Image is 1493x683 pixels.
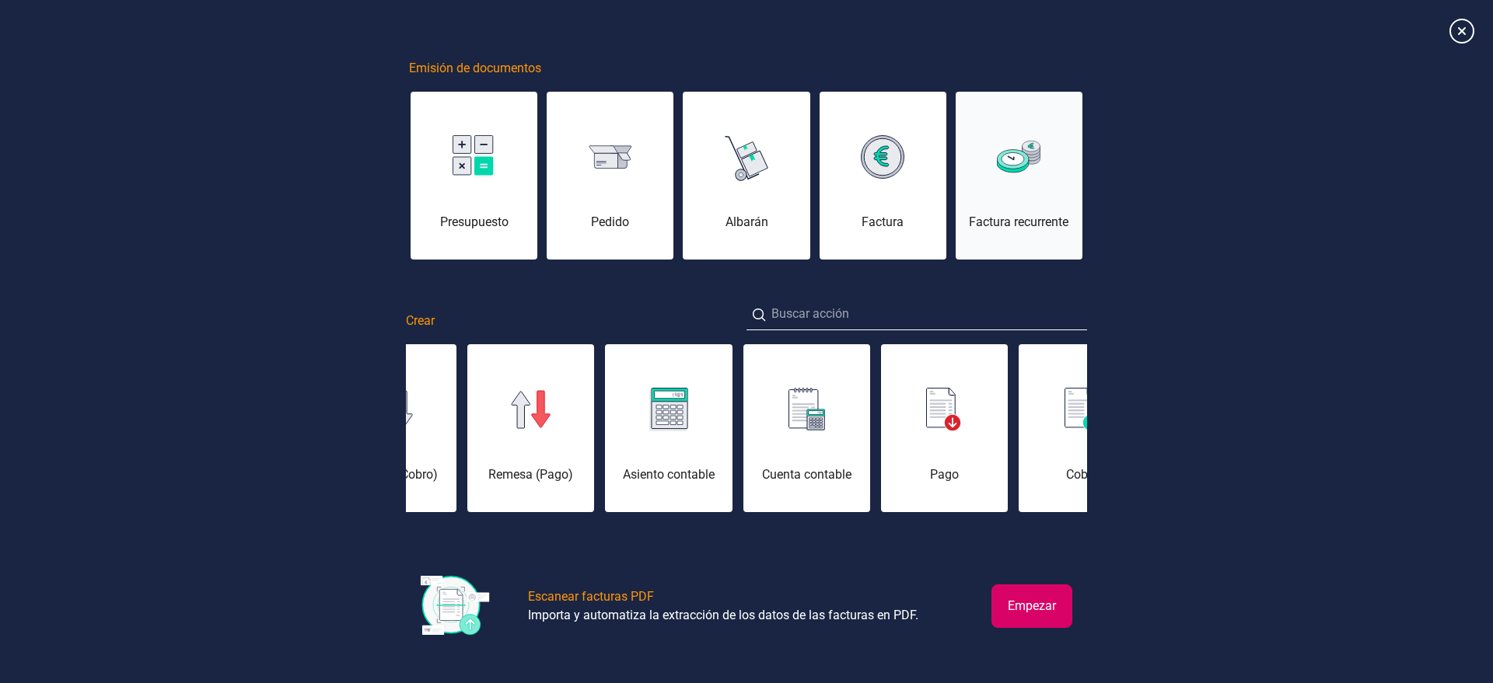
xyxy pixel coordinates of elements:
[605,465,732,484] div: Asiento contable
[861,135,904,179] img: img-factura.svg
[589,145,632,169] img: img-pedido.svg
[649,388,688,431] img: img-asiento-contable.svg
[956,213,1082,232] div: Factura recurrente
[881,465,1008,484] div: Pago
[511,390,551,429] img: img-remesa-pago.svg
[1019,465,1145,484] div: Cobro
[406,312,435,330] span: Crear
[788,388,825,431] img: img-cuenta-contable.svg
[991,584,1072,628] button: Empezar
[746,298,1087,330] input: Buscar acción
[683,213,809,232] div: Albarán
[997,141,1040,172] img: img-factura-recurrente.svg
[1065,388,1100,431] img: img-cobro.svg
[528,587,654,606] div: Escanear facturas PDF
[453,135,496,179] img: img-presupuesto.svg
[409,59,541,78] span: Emisión de documentos
[421,576,491,636] img: img-escanear-facturas-pdf.svg
[547,213,673,232] div: Pedido
[528,606,918,625] div: Importa y automatiza la extracción de los datos de las facturas en PDF.
[411,213,537,232] div: Presupuesto
[725,131,768,183] img: img-albaran.svg
[743,465,870,484] div: Cuenta contable
[467,465,594,484] div: Remesa (Pago)
[926,388,962,431] img: img-pago.svg
[820,213,946,232] div: Factura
